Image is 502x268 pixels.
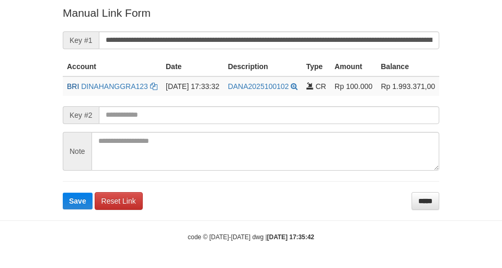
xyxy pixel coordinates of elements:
td: Rp 1.993.371,00 [376,76,439,96]
span: Reset Link [101,197,136,205]
th: Account [63,57,162,76]
strong: [DATE] 17:35:42 [267,233,314,241]
span: CR [315,82,326,91]
a: DANA2025100102 [228,82,289,91]
small: code © [DATE]-[DATE] dwg | [188,233,314,241]
th: Date [162,57,224,76]
a: DINAHANGGRA123 [81,82,148,91]
th: Amount [330,57,377,76]
span: Key #1 [63,31,99,49]
span: Note [63,132,92,171]
a: Copy DINAHANGGRA123 to clipboard [150,82,157,91]
span: Key #2 [63,106,99,124]
th: Type [302,57,330,76]
span: BRI [67,82,79,91]
th: Balance [376,57,439,76]
td: [DATE] 17:33:32 [162,76,224,96]
p: Manual Link Form [63,5,439,20]
th: Description [224,57,302,76]
span: Save [69,197,86,205]
td: Rp 100.000 [330,76,377,96]
button: Save [63,193,93,209]
a: Reset Link [95,192,143,210]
